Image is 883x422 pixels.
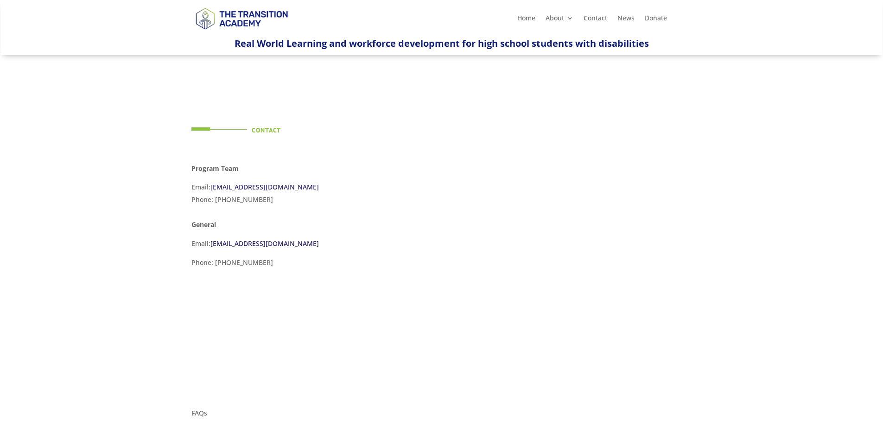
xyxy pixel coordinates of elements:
[191,164,239,173] strong: Program Team
[210,183,319,191] a: [EMAIL_ADDRESS][DOMAIN_NAME]
[191,2,292,35] img: TTA Brand_TTA Primary Logo_Horizontal_Light BG
[210,239,319,248] a: [EMAIL_ADDRESS][DOMAIN_NAME]
[191,257,428,276] p: Phone: [PHONE_NUMBER]
[191,238,428,257] p: Email:
[191,28,292,37] a: Logo-Noticias
[617,15,635,25] a: News
[252,127,428,138] h4: Contact
[235,37,649,50] span: Real World Learning and workforce development for high school students with disabilities
[584,15,607,25] a: Contact
[191,407,692,420] p: FAQs
[546,15,573,25] a: About
[455,105,692,336] iframe: TTA Newsletter Sign Up
[517,15,535,25] a: Home
[191,181,428,212] p: Email: Phone: [PHONE_NUMBER]
[645,15,667,25] a: Donate
[191,220,216,229] strong: General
